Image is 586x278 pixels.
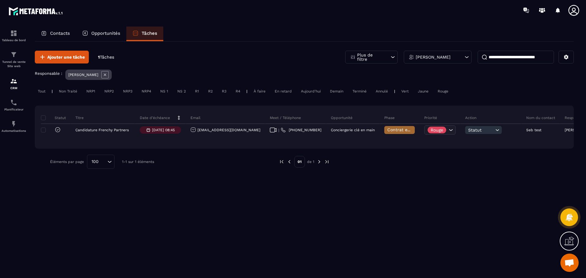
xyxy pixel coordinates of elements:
[349,88,370,95] div: Terminé
[287,159,292,164] img: prev
[76,27,126,41] a: Opportunités
[139,88,154,95] div: NRP4
[465,115,476,120] p: Action
[10,78,17,85] img: formation
[281,128,321,132] a: [PHONE_NUMBER]
[424,115,437,120] p: Priorité
[307,159,314,164] p: de 1
[2,60,26,68] p: Tunnel de vente Site web
[435,88,451,95] div: Rouge
[190,115,201,120] p: Email
[327,88,346,95] div: Demain
[219,88,230,95] div: R3
[35,51,89,63] button: Ajouter une tâche
[122,160,154,164] p: 1-1 sur 1 éléments
[298,88,324,95] div: Aujourd'hui
[192,88,202,95] div: R1
[83,88,98,95] div: NRP1
[126,27,163,41] a: Tâches
[431,128,443,132] p: Rouge
[251,88,269,95] div: À faire
[526,128,541,132] p: Seb test
[89,158,101,165] span: 100
[560,254,579,272] div: Ouvrir le chat
[142,31,157,36] p: Tâches
[2,116,26,137] a: automationsautomationsAutomatisations
[75,128,129,132] p: Candidature Frenchy Partners
[100,55,114,60] span: Tâches
[75,115,84,120] p: Titre
[91,31,120,36] p: Opportunités
[272,88,295,95] div: En retard
[324,159,330,164] img: next
[120,88,136,95] div: NRP3
[331,115,353,120] p: Opportunité
[373,88,391,95] div: Annulé
[270,115,301,120] p: Meet / Téléphone
[233,88,243,95] div: R4
[157,88,171,95] div: NS 1
[2,25,26,46] a: formationformationTableau de bord
[387,127,419,132] span: Contrat envoyé
[140,115,170,120] p: Date d’échéance
[2,46,26,73] a: formationformationTunnel de vente Site web
[87,155,114,169] div: Search for option
[47,54,85,60] span: Ajouter une tâche
[2,108,26,111] p: Planificateur
[384,115,395,120] p: Phase
[174,88,189,95] div: NS 2
[98,54,114,60] p: 1
[35,27,76,41] a: Contacts
[50,31,70,36] p: Contacts
[468,128,494,132] span: Statut
[2,38,26,42] p: Tableau de bord
[10,51,17,58] img: formation
[101,88,117,95] div: NRP2
[68,73,98,77] p: [PERSON_NAME]
[278,128,279,132] span: |
[2,129,26,132] p: Automatisations
[246,89,248,93] p: |
[416,55,450,59] p: [PERSON_NAME]
[2,73,26,94] a: formationformationCRM
[35,88,49,95] div: Tout
[331,128,375,132] p: Conciergerie clé en main
[2,94,26,116] a: schedulerschedulerPlanificateur
[101,158,106,165] input: Search for option
[52,89,53,93] p: |
[10,30,17,37] img: formation
[35,71,62,76] p: Responsable :
[10,120,17,128] img: automations
[294,156,305,168] p: 01
[2,86,26,90] p: CRM
[10,99,17,106] img: scheduler
[357,53,384,61] p: Plus de filtre
[56,88,80,95] div: Non Traité
[9,5,63,16] img: logo
[415,88,432,95] div: Jaune
[398,88,412,95] div: Vert
[317,159,322,164] img: next
[526,115,555,120] p: Nom du contact
[152,128,175,132] p: [DATE] 08:45
[42,115,66,120] p: Statut
[50,160,84,164] p: Éléments par page
[279,159,284,164] img: prev
[394,89,395,93] p: |
[205,88,216,95] div: R2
